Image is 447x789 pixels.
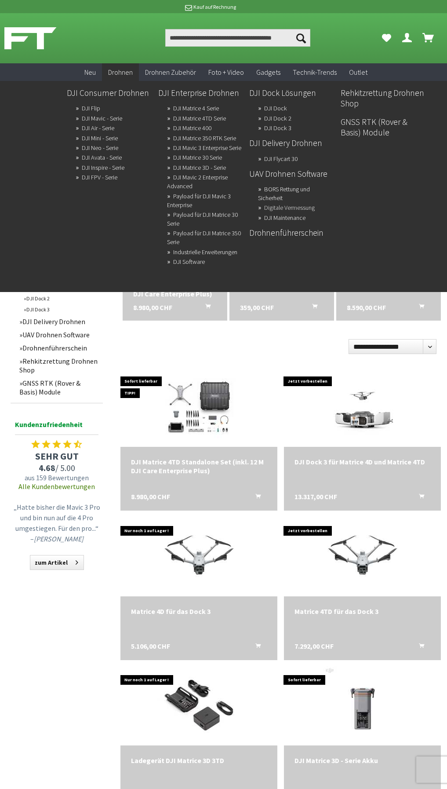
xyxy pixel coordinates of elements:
a: DJI Matrice 30 Serie [173,151,222,164]
a: Payload für DJI Mavic 3 Enterprise [167,190,231,211]
a: DJI Delivery Drohnen [15,315,103,328]
span: 5.106,00 CHF [131,642,170,650]
img: Ladegerät DJI Matrice 3D 3TD [146,666,252,745]
a: Meine Favoriten [378,29,395,47]
a: DJI Matrice 350 RTK Serie [173,132,236,144]
span: Gadgets [256,68,280,77]
div: Ladegerät DJI Matrice 3D 3TD [131,756,267,765]
div: DJI Dock 3 für Matrice 4D und Matrice 4TD [294,457,430,466]
a: DJI Mavic - Serie [82,112,122,124]
a: DJI Matrice 3D - Serie Akku 359,00 CHF In den Warenkorb [294,756,430,765]
a: DJI Matrice 4 Serie [173,102,219,114]
a: Matrice 4TD für das Dock 3 7.292,00 CHF In den Warenkorb [294,607,430,616]
a: DJI Dock 3 für Matrice 4D und Matrice 4TD 13.317,00 CHF In den Warenkorb [294,457,430,466]
a: Payload für DJI Matrice 350 Serie [167,227,241,248]
a: DJI Dock Lösungen [249,85,334,100]
a: Drohnenführerschein [249,225,334,240]
button: In den Warenkorb [302,302,323,314]
span: 4.68 [39,462,55,473]
a: Rehkitzrettung Drohnen Shop [15,354,103,376]
a: Alle Kundenbewertungen [18,482,95,491]
button: In den Warenkorb [408,492,429,504]
a: DJI Mini - Serie [82,132,118,144]
a: Matrice 4D für das Dock 3 5.106,00 CHF In den Warenkorb [131,607,267,616]
a: GNSS RTK (Rover & Basis) Module [341,114,425,140]
a: Industrielle Erweiterungen [173,246,237,258]
a: GNSS RTK (Rover & Basis) Module [15,376,103,398]
span: SEHR GUT [11,450,103,462]
a: Ladegerät DJI Matrice 3D 3TD 269,00 CHF In den Warenkorb [131,756,267,765]
a: Digitale Vermessung [264,201,315,214]
a: Technik-Trends [287,63,343,81]
span: Drohnen [108,68,133,77]
a: Payload für DJI Matrice 30 Serie [167,208,238,230]
span: Outlet [349,68,367,77]
img: Shop Futuretrends - zur Startseite wechseln [4,27,56,49]
a: DJI Avata - Serie [82,151,122,164]
div: Matrice 4TD für das Dock 3 [294,607,430,616]
a: DJI Software [173,256,205,268]
a: DJI Flycart 30 [264,153,298,165]
button: Suchen [292,29,310,47]
span: 13.317,00 CHF [294,492,337,501]
a: UAV Drohnen Software [249,166,334,181]
div: DJI Matrice 3D - Serie Akku [294,756,430,765]
button: In den Warenkorb [408,302,429,314]
a: Outlet [343,63,374,81]
a: DJI Neo - Serie [82,142,118,154]
input: Produkt, Marke, Kategorie, EAN, Artikelnummer… [165,29,311,47]
a: Warenkorb [420,29,437,47]
span: Drohnen Zubehör [145,68,196,77]
img: DJI Matrice 4TD Standalone Set (inkl. 12 M DJI Care Enterprise Plus) [144,368,254,447]
span: Foto + Video [208,68,244,77]
a: DJI Delivery Drohnen [249,135,334,150]
a: Drohnenführerschein [15,341,103,354]
a: Drohnen Zubehör [139,63,202,81]
a: DJI Dock 3 [264,122,291,134]
a: DJI Maintenance [264,212,305,224]
a: DJI Consumer Drohnen [67,85,151,100]
a: DJI Dock 3 [19,304,103,315]
a: BORS Rettung und Sicherheit [258,183,310,204]
a: Neu [78,63,102,81]
button: In den Warenkorb [245,492,266,504]
a: DJI Flip [82,102,100,114]
span: 8.590,00 CHF [347,302,386,313]
span: Neu [84,68,96,77]
span: / 5.00 [11,462,103,473]
button: In den Warenkorb [195,302,216,314]
span: Technik-Trends [293,68,337,77]
a: DJI Dock [264,102,287,114]
a: Foto + Video [202,63,250,81]
em: [PERSON_NAME] [34,534,84,543]
a: UAV Drohnen Software [15,328,103,341]
span: Kundenzufriedenheit [15,419,98,435]
img: Matrice 4TD für das Dock 3 [310,517,415,596]
button: In den Warenkorb [245,642,266,653]
a: DJI Dock 2 [264,112,291,124]
a: DJI Matrice 4TD Serie [173,112,226,124]
a: DJI Matrice 4TD Standalone Set (inkl. 12 M DJI Care Enterprise Plus) 8.980,00 CHF In den Warenkorb [131,457,267,475]
a: DJI Dock 2 [19,293,103,304]
button: In den Warenkorb [408,642,429,653]
img: DJI Dock 3 für Matrice 4D und Matrice 4TD [323,368,402,447]
a: Drohnen [102,63,139,81]
span: aus 159 Bewertungen [11,473,103,482]
div: Matrice 4D für das Dock 3 [131,607,267,616]
span: 359,00 CHF [240,302,274,313]
a: Dein Konto [399,29,416,47]
a: DJI Matrice 400 [173,122,211,134]
span: 7.292,00 CHF [294,642,334,650]
img: Matrice 4D für das Dock 3 [146,517,252,596]
span: 8.980,00 CHF [131,492,170,501]
a: DJI Matrice 3D - Serie [173,161,226,174]
a: DJI Air - Serie [82,122,114,134]
a: Gadgets [250,63,287,81]
p: „Hatte bisher die Mavic 3 Pro und bin nun auf die 4 Pro umgestiegen. Für den pro...“ – [13,502,101,544]
a: Rehkitzrettung Drohnen Shop [341,85,425,111]
a: DJI Mavic 3 Enterprise Serie [173,142,241,154]
a: DJI Inspire - Serie [82,161,124,174]
a: DJI FPV - Serie [82,171,117,183]
div: DJI Matrice 4TD Standalone Set (inkl. 12 M DJI Care Enterprise Plus) [131,457,267,475]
